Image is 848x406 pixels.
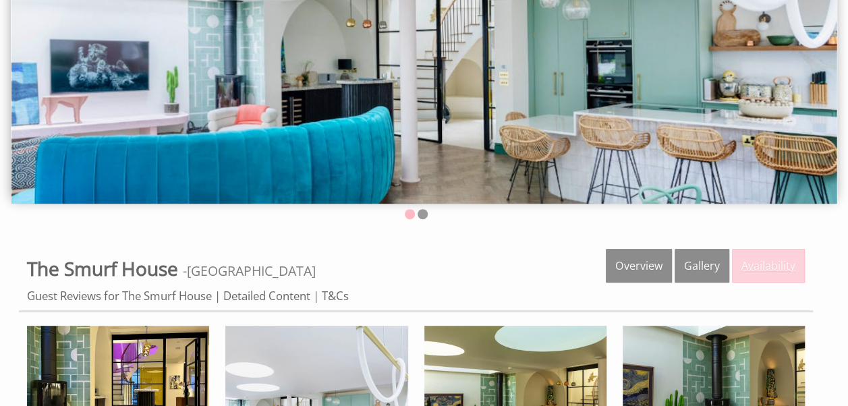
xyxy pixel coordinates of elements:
a: Detailed Content [223,288,310,303]
span: - [183,262,316,280]
a: Availability [732,249,805,283]
span: The Smurf House [27,256,178,281]
a: [GEOGRAPHIC_DATA] [187,262,316,280]
a: The Smurf House [27,256,183,281]
a: Guest Reviews for The Smurf House [27,288,212,303]
a: Overview [606,249,672,283]
a: Gallery [675,249,729,283]
a: T&Cs [322,288,349,303]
